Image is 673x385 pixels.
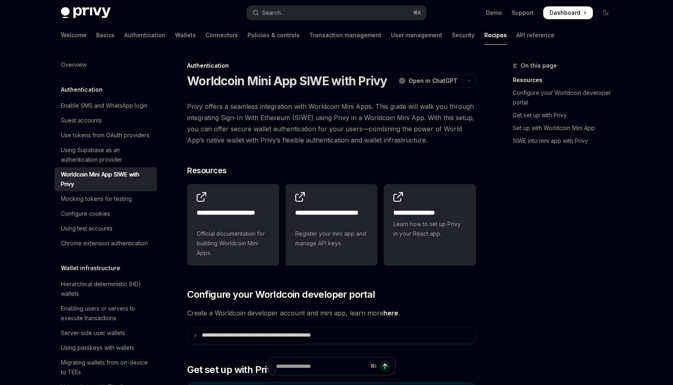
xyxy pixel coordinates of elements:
span: ⌘ K [413,10,421,16]
a: Authentication [124,26,165,45]
div: Using passkeys with wallets [61,343,134,353]
img: dark logo [61,7,111,18]
a: Get set up with Privy [513,109,619,122]
a: Using passkeys with wallets [54,341,157,355]
span: Privy offers a seamless integration with Worldcoin Mini Apps. This guide will walk you through in... [187,101,476,146]
a: Using Supabase as an authentication provider [54,143,157,167]
div: Overview [61,60,87,70]
div: Search... [262,8,284,18]
div: Guest accounts [61,116,102,125]
span: Create a Worldcoin developer account and mini app, learn more . [187,307,476,319]
a: here [383,309,398,317]
a: Connectors [206,26,238,45]
a: Wallets [175,26,196,45]
span: On this page [521,61,557,70]
a: Dashboard [543,6,593,19]
a: Enabling users or servers to execute transactions [54,301,157,325]
span: Configure your Worldcoin developer portal [187,288,375,301]
div: Authentication [187,62,476,70]
h5: Wallet infrastructure [61,263,120,273]
a: Security [452,26,475,45]
span: Register your mini app and manage API keys. [295,229,368,248]
a: Server-side user wallets [54,326,157,340]
a: Set up with Worldcoin Mini App [513,122,619,134]
a: Basics [96,26,115,45]
a: Worldcoin Mini App SIWE with Privy [54,167,157,191]
div: Using Supabase as an authentication provider [61,145,152,164]
a: Using test accounts [54,221,157,236]
a: Use tokens from OAuth providers [54,128,157,142]
span: Dashboard [550,9,580,17]
span: Resources [187,165,227,176]
h5: Authentication [61,85,103,94]
div: Enabling users or servers to execute transactions [61,304,152,323]
div: Migrating wallets from on-device to TEEs [61,358,152,377]
div: Using test accounts [61,224,113,233]
a: Mocking tokens for testing [54,192,157,206]
span: Learn how to set up Privy in your React app. [393,219,466,239]
input: Ask a question... [276,357,367,375]
span: Official documentation for building Worldcoin Mini Apps. [197,229,270,258]
a: Hierarchical deterministic (HD) wallets [54,277,157,301]
a: SIWE into mini app with Privy [513,134,619,147]
div: Enable SMS and WhatsApp login [61,101,147,110]
a: Recipes [484,26,507,45]
a: Resources [513,74,619,86]
span: Open in ChatGPT [409,77,457,85]
a: Migrating wallets from on-device to TEEs [54,355,157,379]
a: Support [512,9,534,17]
button: Open search [247,6,426,20]
a: Configure cookies [54,207,157,221]
a: Transaction management [309,26,381,45]
div: Hierarchical deterministic (HD) wallets [61,279,152,299]
a: User management [391,26,442,45]
a: Guest accounts [54,113,157,128]
a: Chrome extension authentication [54,236,157,251]
a: API reference [516,26,554,45]
div: Use tokens from OAuth providers [61,130,149,140]
h1: Worldcoin Mini App SIWE with Privy [187,74,387,88]
div: Configure cookies [61,209,110,219]
a: Overview [54,58,157,72]
a: Enable SMS and WhatsApp login [54,98,157,113]
button: Open in ChatGPT [394,74,462,88]
a: Policies & controls [248,26,300,45]
a: Welcome [61,26,87,45]
a: Configure your Worldcoin developer portal [513,86,619,109]
div: Mocking tokens for testing [61,194,132,204]
div: Server-side user wallets [61,328,125,338]
div: Chrome extension authentication [61,239,148,248]
button: Send message [379,361,391,372]
button: Toggle dark mode [599,6,612,19]
a: Demo [486,9,502,17]
div: Worldcoin Mini App SIWE with Privy [61,170,152,189]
